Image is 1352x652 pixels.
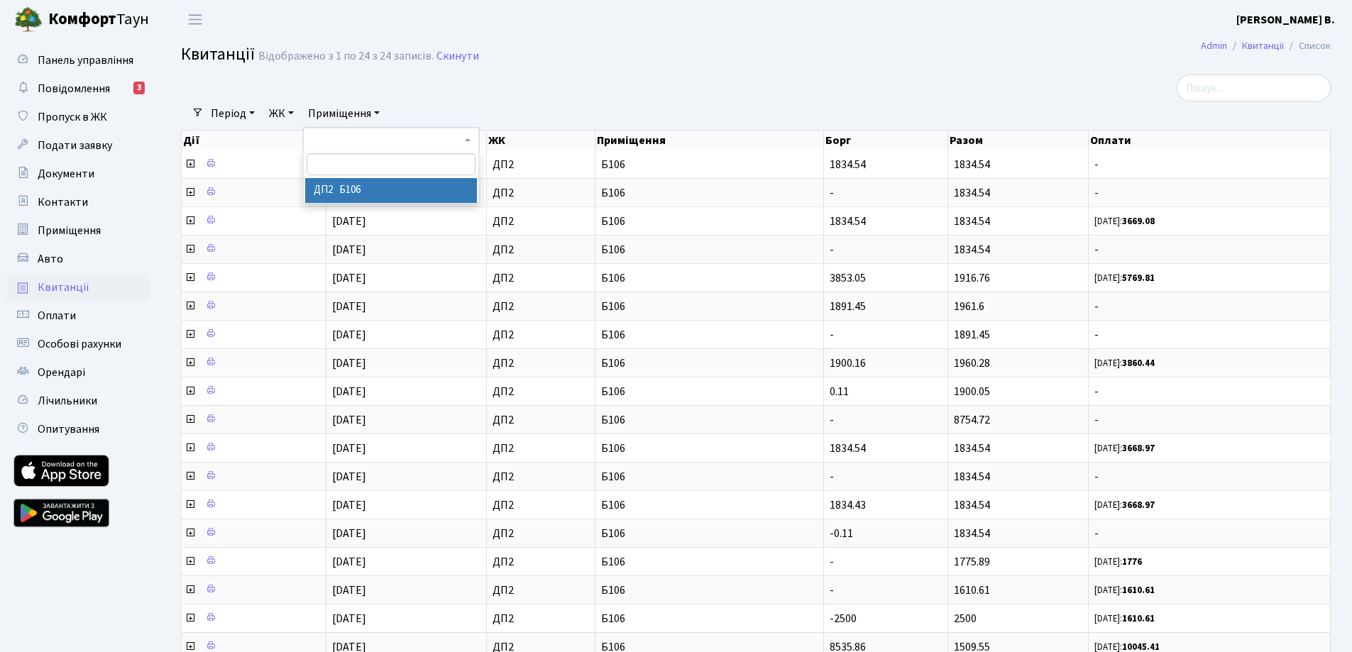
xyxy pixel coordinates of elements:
[954,412,990,428] span: 8754.72
[493,386,590,397] span: ДП2
[332,327,366,343] span: [DATE]
[263,101,299,126] a: ЖК
[954,157,990,172] span: 1834.54
[258,50,434,63] div: Відображено з 1 по 24 з 24 записів.
[38,280,89,295] span: Квитанції
[1094,215,1155,228] small: [DATE]:
[601,585,818,596] span: Б106
[601,216,818,227] span: Б106
[830,611,857,626] span: -2500
[1177,74,1331,101] input: Пошук...
[493,443,590,454] span: ДП2
[601,471,818,482] span: Б106
[493,216,590,227] span: ДП2
[601,329,818,341] span: Б106
[830,497,866,513] span: 1834.43
[436,50,479,63] a: Скинути
[493,187,590,199] span: ДП2
[205,101,260,126] a: Період
[601,613,818,624] span: Б106
[38,223,101,238] span: Приміщення
[601,187,818,199] span: Б106
[954,327,990,343] span: 1891.45
[830,327,834,343] span: -
[1201,38,1227,53] a: Admin
[7,131,149,160] a: Подати заявку
[1122,357,1155,370] b: 3860.44
[7,74,149,103] a: Повідомлення3
[830,526,853,541] span: -0.11
[1122,612,1155,625] b: 1610.61
[38,336,121,352] span: Особові рахунки
[305,178,477,203] li: ДП2 Б106
[493,471,590,482] span: ДП2
[830,355,866,371] span: 1900.16
[830,469,834,485] span: -
[133,82,145,94] div: 3
[601,443,818,454] span: Б106
[954,526,990,541] span: 1834.54
[182,131,326,150] th: Дії
[830,242,834,258] span: -
[830,185,834,201] span: -
[830,384,849,399] span: 0.11
[601,159,818,170] span: Б106
[830,441,866,456] span: 1834.54
[1094,159,1324,170] span: -
[1122,584,1155,597] b: 1610.61
[7,216,149,245] a: Приміщення
[332,582,366,598] span: [DATE]
[7,302,149,330] a: Оплати
[954,582,990,598] span: 1610.61
[601,244,818,255] span: Б106
[1236,12,1335,28] b: [PERSON_NAME] В.
[48,8,149,32] span: Таун
[181,42,255,67] span: Квитанції
[493,613,590,624] span: ДП2
[38,81,110,96] span: Повідомлення
[7,188,149,216] a: Контакти
[493,585,590,596] span: ДП2
[1094,244,1324,255] span: -
[332,526,366,541] span: [DATE]
[601,528,818,539] span: Б106
[830,554,834,570] span: -
[493,272,590,284] span: ДП2
[954,384,990,399] span: 1900.05
[487,131,596,150] th: ЖК
[830,582,834,598] span: -
[1284,38,1331,54] li: Список
[1236,11,1335,28] a: [PERSON_NAME] В.
[601,301,818,312] span: Б106
[7,358,149,387] a: Орендарі
[332,469,366,485] span: [DATE]
[830,157,866,172] span: 1834.54
[1094,357,1155,370] small: [DATE]:
[601,414,818,426] span: Б106
[7,245,149,273] a: Авто
[601,556,818,568] span: Б106
[1094,499,1155,512] small: [DATE]:
[1180,31,1352,61] nav: breadcrumb
[302,101,385,126] a: Приміщення
[954,497,990,513] span: 1834.54
[1094,556,1142,568] small: [DATE]:
[38,365,85,380] span: Орендарі
[14,6,43,34] img: logo.png
[493,499,590,511] span: ДП2
[7,387,149,415] a: Лічильники
[332,412,366,428] span: [DATE]
[493,528,590,539] span: ДП2
[954,242,990,258] span: 1834.54
[830,299,866,314] span: 1891.45
[493,301,590,312] span: ДП2
[1094,612,1155,625] small: [DATE]:
[493,414,590,426] span: ДП2
[954,299,984,314] span: 1961.6
[830,270,866,286] span: 3853.05
[38,393,97,409] span: Лічильники
[7,273,149,302] a: Квитанції
[7,330,149,358] a: Особові рахунки
[1094,471,1324,482] span: -
[332,270,366,286] span: [DATE]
